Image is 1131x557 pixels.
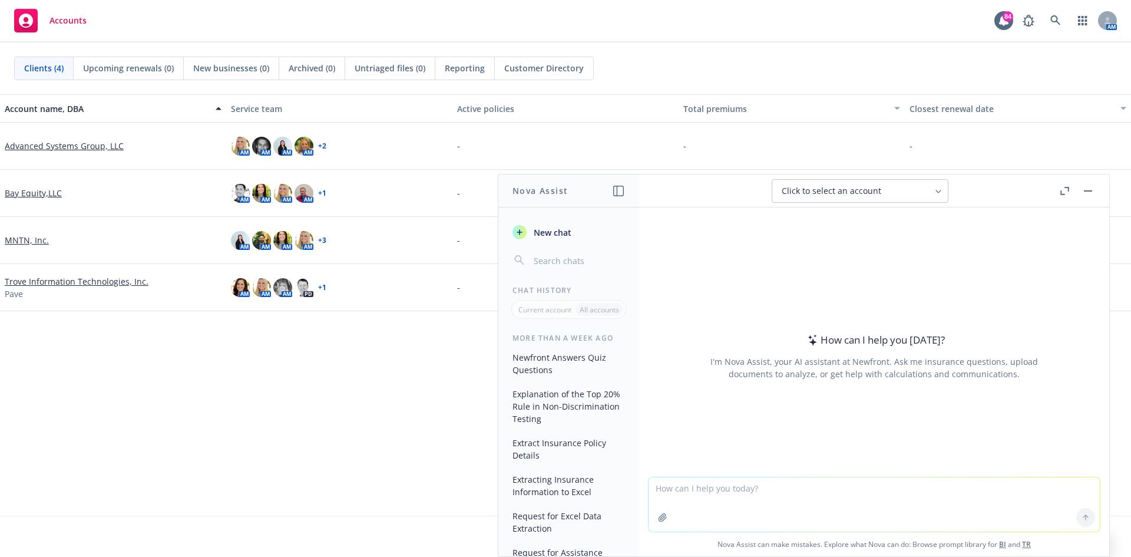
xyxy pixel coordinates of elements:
div: 84 [1003,11,1013,22]
a: Bay Equity,LLC [5,187,62,199]
img: photo [252,231,271,250]
a: MNTN, Inc. [5,234,49,246]
a: Advanced Systems Group, LLC [5,140,124,152]
img: photo [252,184,271,203]
button: New chat [508,222,630,243]
input: Search chats [531,252,625,269]
div: Service team [231,103,448,115]
button: Closest renewal date [905,94,1131,123]
div: Closest renewal date [910,103,1113,115]
button: Total premiums [679,94,905,123]
img: photo [295,231,313,250]
div: Chat History [498,285,639,295]
div: Account name, DBA [5,103,209,115]
div: Active policies [457,103,674,115]
img: photo [231,184,250,203]
a: + 2 [318,143,326,150]
span: - [457,187,460,199]
img: photo [295,184,313,203]
a: BI [999,539,1006,549]
span: New chat [531,226,571,239]
button: Request for Excel Data Extraction [508,506,630,538]
button: Service team [226,94,452,123]
a: Accounts [9,4,91,37]
img: photo [231,278,250,297]
span: Click to select an account [782,185,881,197]
a: + 3 [318,237,326,244]
img: photo [252,137,271,156]
div: More than a week ago [498,333,639,343]
div: How can I help you [DATE]? [804,332,945,348]
a: Trove Information Technologies, Inc. [5,275,148,288]
span: New businesses (0) [193,62,269,74]
span: Customer Directory [504,62,584,74]
div: Total premiums [683,103,887,115]
img: photo [273,231,292,250]
span: - [457,281,460,294]
img: photo [231,137,250,156]
img: photo [252,278,271,297]
a: Switch app [1071,9,1094,32]
img: photo [273,184,292,203]
span: - [910,140,912,152]
a: + 1 [318,190,326,197]
img: photo [295,278,313,297]
button: Extract Insurance Policy Details [508,433,630,465]
img: photo [273,137,292,156]
h1: Nova Assist [512,184,568,197]
span: Accounts [49,16,87,25]
a: + 1 [318,284,326,291]
img: photo [231,231,250,250]
button: Newfront Answers Quiz Questions [508,348,630,380]
img: photo [295,137,313,156]
button: Click to select an account [772,179,948,203]
button: Active policies [452,94,679,123]
span: Clients (4) [24,62,64,74]
span: - [457,140,460,152]
button: Explanation of the Top 20% Rule in Non-Discrimination Testing [508,384,630,429]
span: Upcoming renewals (0) [83,62,174,74]
span: Archived (0) [289,62,335,74]
span: Nova Assist can make mistakes. Explore what Nova can do: Browse prompt library for and [644,532,1104,556]
div: I'm Nova Assist, your AI assistant at Newfront. Ask me insurance questions, upload documents to a... [709,355,1040,380]
button: Extracting Insurance Information to Excel [508,470,630,502]
p: Current account [518,305,571,315]
span: - [683,140,686,152]
img: photo [273,278,292,297]
a: Report a Bug [1017,9,1040,32]
p: All accounts [580,305,619,315]
span: Pave [5,288,23,300]
span: Untriaged files (0) [355,62,425,74]
span: - [457,234,460,246]
a: TR [1022,539,1031,549]
span: Reporting [445,62,485,74]
a: Search [1044,9,1067,32]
